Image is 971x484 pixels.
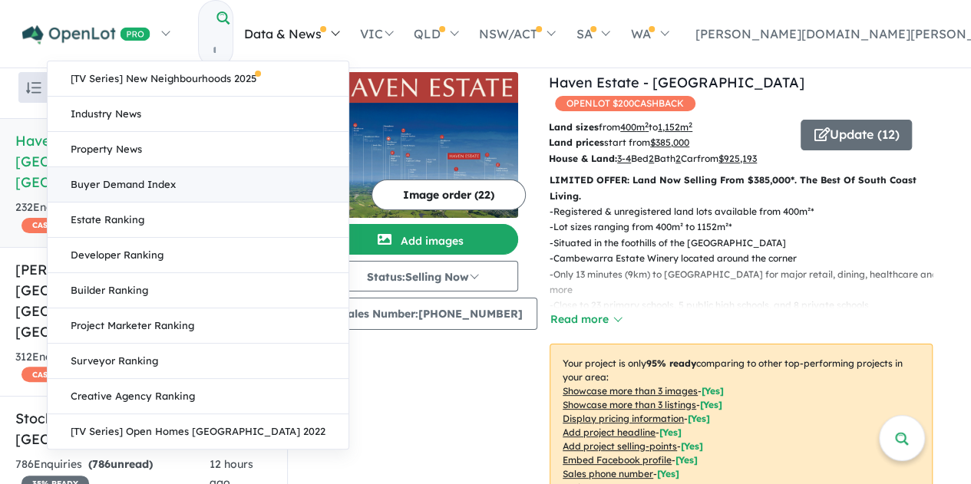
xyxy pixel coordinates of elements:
[199,34,230,67] input: Try estate name, suburb, builder or developer
[326,72,518,218] a: Haven Estate - Cambewarra LogoHaven Estate - Cambewarra
[675,454,698,466] span: [ Yes ]
[550,219,945,235] p: - Lot sizes ranging from 400m² to 1152m²*
[48,414,348,449] a: [TV Series] Open Homes [GEOGRAPHIC_DATA] 2022
[233,7,349,61] a: Data & News
[658,121,692,133] u: 1,152 m
[326,103,518,218] img: Haven Estate - Cambewarra
[702,385,724,397] span: [ Yes ]
[563,454,672,466] u: Embed Facebook profile
[15,130,272,193] h5: Haven Estate - [GEOGRAPHIC_DATA] , [GEOGRAPHIC_DATA]
[349,7,403,61] a: VIC
[92,457,111,471] span: 786
[549,121,599,133] b: Land sizes
[549,151,789,166] p: Bed Bath Car from
[801,120,912,150] button: Update (12)
[619,7,678,61] a: WA
[15,408,272,449] h5: Stockland The Gables - Gables , [GEOGRAPHIC_DATA]
[700,399,722,410] span: [ Yes ]
[22,25,150,44] img: Openlot PRO Logo White
[48,97,348,132] a: Industry News
[326,298,537,330] button: Sales Number:[PHONE_NUMBER]
[468,7,565,61] a: NSW/ACT
[681,440,703,452] span: [ Yes ]
[48,61,348,97] a: [TV Series] New Neighbourhoods 2025
[48,308,348,344] a: Project Marketer Ranking
[563,440,677,452] u: Add project selling-points
[550,267,945,298] p: - Only 13 minutes (9km) to [GEOGRAPHIC_DATA] for major retail, dining, healthcare and more
[563,385,698,397] u: Showcase more than 3 images
[550,311,622,328] button: Read more
[21,218,86,233] span: CASHBACK
[48,238,348,273] a: Developer Ranking
[649,153,654,164] u: 2
[689,120,692,129] sup: 2
[48,132,348,167] a: Property News
[15,348,211,385] div: 312 Enquir ies
[555,96,695,111] span: OPENLOT $ 200 CASHBACK
[372,179,526,210] button: Image order (22)
[688,413,710,424] span: [ Yes ]
[15,199,200,235] div: 232 Enquir ies
[549,120,789,135] p: from
[48,273,348,308] a: Builder Ranking
[403,7,468,61] a: QLD
[326,261,518,291] button: Status:Selling Now
[48,167,348,202] a: Buyer Demand Index
[549,74,804,91] a: Haven Estate - [GEOGRAPHIC_DATA]
[550,298,945,313] p: - Close to 23 primary schools, 5 public high schools, and 8 private schools
[549,137,604,148] b: Land prices
[718,153,757,164] u: $ 925,193
[48,379,348,414] a: Creative Agency Ranking
[620,121,649,133] u: 400 m
[550,204,945,219] p: - Registered & unregistered land lots available from 400m²*
[15,259,272,342] h5: [PERSON_NAME][GEOGRAPHIC_DATA] - [GEOGRAPHIC_DATA] , [GEOGRAPHIC_DATA]
[550,251,945,266] p: - Cambewarra Estate Winery located around the corner
[48,202,348,238] a: Estate Ranking
[563,399,696,410] u: Showcase more than 3 listings
[617,153,631,164] u: 3-4
[563,468,653,479] u: Sales phone number
[21,367,86,382] span: CASHBACK
[649,121,692,133] span: to
[565,7,619,61] a: SA
[332,78,512,97] img: Haven Estate - Cambewarra Logo
[645,120,649,129] sup: 2
[326,224,518,255] button: Add images
[550,235,945,251] p: - Situated in the foothills of the [GEOGRAPHIC_DATA]
[657,468,679,479] span: [ Yes ]
[563,426,656,438] u: Add project headline
[659,426,682,438] span: [ Yes ]
[26,82,41,94] img: sort.svg
[549,135,789,150] p: start from
[646,357,696,369] b: 95 % ready
[549,153,617,164] b: House & Land:
[650,137,689,148] u: $ 385,000
[675,153,681,164] u: 2
[48,344,348,379] a: Surveyor Ranking
[550,173,933,204] p: LIMITED OFFER: Land Now Selling From $385,000*. The Best Of South Coast Living.
[88,457,153,471] strong: ( unread)
[563,413,684,424] u: Display pricing information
